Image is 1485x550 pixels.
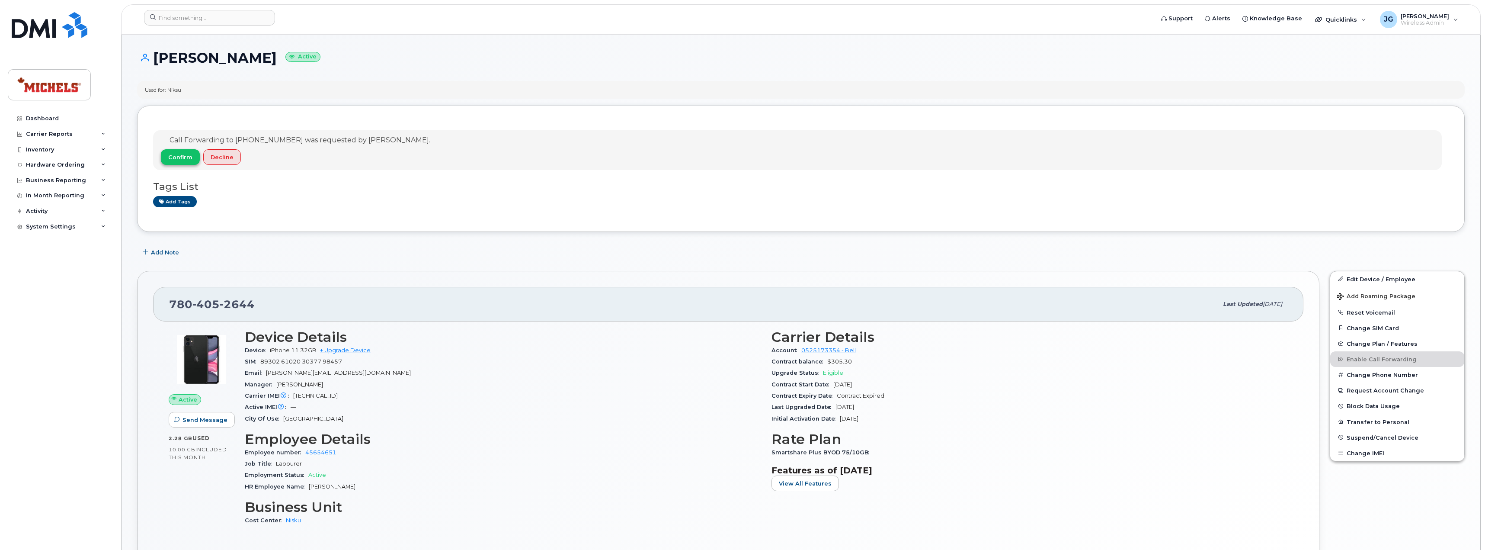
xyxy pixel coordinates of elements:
button: Transfer to Personal [1330,414,1464,430]
h3: Device Details [245,329,761,345]
span: SIM [245,358,260,365]
span: Smartshare Plus BYOD 75/10GB [771,449,874,456]
small: Active [285,52,320,62]
a: Nisku [286,517,301,524]
span: Last updated [1223,301,1263,307]
span: 10.00 GB [169,447,195,453]
button: Suspend/Cancel Device [1330,430,1464,445]
span: HR Employee Name [245,483,309,490]
span: 89302 61020 30377 98457 [260,358,342,365]
span: Manager [245,381,276,388]
button: Change SIM Card [1330,320,1464,336]
span: [DATE] [840,415,858,422]
h3: Rate Plan [771,431,1288,447]
button: Change IMEI [1330,445,1464,461]
a: + Upgrade Device [320,347,371,354]
span: Initial Activation Date [771,415,840,422]
span: included this month [169,446,227,460]
h3: Tags List [153,181,1449,192]
span: — [291,404,296,410]
span: Eligible [823,370,843,376]
span: Contract balance [771,358,827,365]
span: used [192,435,210,441]
span: [PERSON_NAME][EMAIL_ADDRESS][DOMAIN_NAME] [266,370,411,376]
a: 45654651 [305,449,336,456]
span: iPhone 11 32GB [270,347,317,354]
button: Add Roaming Package [1330,287,1464,305]
button: Confirm [161,149,200,165]
span: Last Upgraded Date [771,404,835,410]
span: Active [308,472,326,478]
span: 780 [169,298,255,311]
span: Add Roaming Package [1337,293,1415,301]
span: Carrier IMEI [245,392,293,399]
span: $305.30 [827,358,852,365]
span: [DATE] [1263,301,1282,307]
button: Request Account Change [1330,383,1464,398]
span: Employment Status [245,472,308,478]
h3: Features as of [DATE] [771,465,1288,476]
span: Active [179,396,197,404]
div: Used for: Niksu [145,86,181,93]
span: 2644 [220,298,255,311]
span: [PERSON_NAME] [276,381,323,388]
h3: Carrier Details [771,329,1288,345]
span: Add Note [151,248,179,257]
button: View All Features [771,476,839,491]
span: Send Message [182,416,227,424]
span: Cost Center [245,517,286,524]
span: View All Features [779,479,832,488]
span: Email [245,370,266,376]
button: Reset Voicemail [1330,305,1464,320]
span: [DATE] [835,404,854,410]
img: iPhone_11.jpg [176,334,227,386]
span: City Of Use [245,415,283,422]
span: [GEOGRAPHIC_DATA] [283,415,343,422]
a: 0525173354 - Bell [801,347,856,354]
h3: Employee Details [245,431,761,447]
span: Decline [211,153,234,161]
span: [TECHNICAL_ID] [293,392,338,399]
span: Job Title [245,460,276,467]
span: Enable Call Forwarding [1347,356,1417,363]
h3: Business Unit [245,499,761,515]
span: [PERSON_NAME] [309,483,355,490]
button: Change Plan / Features [1330,336,1464,351]
a: Add tags [153,196,197,207]
span: Suspend/Cancel Device [1347,434,1418,441]
span: Active IMEI [245,404,291,410]
button: Send Message [169,412,235,428]
span: 2.28 GB [169,435,192,441]
span: 405 [192,298,220,311]
a: Edit Device / Employee [1330,271,1464,287]
span: Contract Expired [837,392,884,399]
button: Add Note [137,245,186,261]
span: Confirm [168,153,192,161]
span: Labourer [276,460,302,467]
span: Call Forwarding to [PHONE_NUMBER] was requested by [PERSON_NAME]. [170,136,430,144]
span: Change Plan / Features [1347,341,1418,347]
button: Decline [203,149,241,165]
span: Device [245,347,270,354]
button: Enable Call Forwarding [1330,351,1464,367]
h1: [PERSON_NAME] [137,50,1465,65]
span: Contract Start Date [771,381,833,388]
span: Contract Expiry Date [771,392,837,399]
span: [DATE] [833,381,852,388]
span: Employee number [245,449,305,456]
button: Change Phone Number [1330,367,1464,383]
span: Upgrade Status [771,370,823,376]
span: Account [771,347,801,354]
button: Block Data Usage [1330,398,1464,414]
